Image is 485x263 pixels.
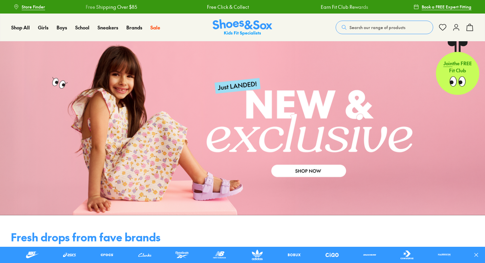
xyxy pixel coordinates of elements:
[414,1,471,13] a: Book a FREE Expert Fitting
[98,24,118,31] a: Sneakers
[436,54,479,79] p: the FREE Fit Club
[75,24,89,31] a: School
[213,19,272,36] a: Shoes & Sox
[22,4,45,10] span: Store Finder
[150,24,160,31] a: Sale
[85,3,136,10] a: Free Shipping Over $85
[213,19,272,36] img: SNS_Logo_Responsive.svg
[126,24,142,31] a: Brands
[320,3,367,10] a: Earn Fit Club Rewards
[38,24,48,31] a: Girls
[14,1,45,13] a: Store Finder
[443,60,452,67] span: Join
[206,3,248,10] a: Free Click & Collect
[336,21,433,34] button: Search our range of products
[57,24,67,31] a: Boys
[422,4,471,10] span: Book a FREE Expert Fitting
[11,24,30,31] a: Shop All
[350,24,405,30] span: Search our range of products
[436,41,479,95] a: Jointhe FREE Fit Club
